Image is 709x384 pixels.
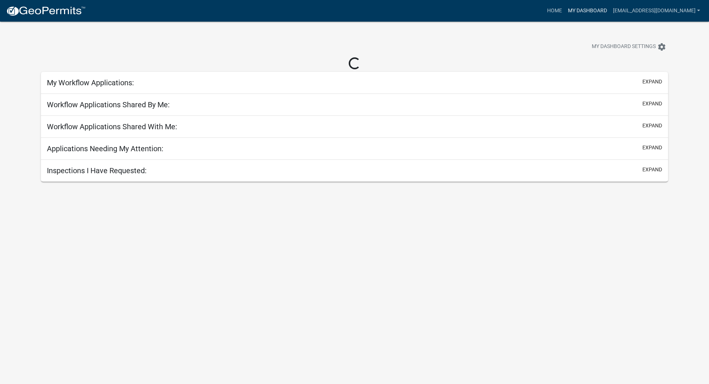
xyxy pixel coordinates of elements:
[586,39,672,54] button: My Dashboard Settingssettings
[657,42,666,51] i: settings
[610,4,703,18] a: [EMAIL_ADDRESS][DOMAIN_NAME]
[642,122,662,130] button: expand
[642,100,662,108] button: expand
[47,100,170,109] h5: Workflow Applications Shared By Me:
[642,166,662,174] button: expand
[47,78,134,87] h5: My Workflow Applications:
[544,4,565,18] a: Home
[642,144,662,152] button: expand
[565,4,610,18] a: My Dashboard
[47,166,147,175] h5: Inspections I Have Requested:
[642,78,662,86] button: expand
[47,144,163,153] h5: Applications Needing My Attention:
[47,122,177,131] h5: Workflow Applications Shared With Me:
[592,42,656,51] span: My Dashboard Settings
